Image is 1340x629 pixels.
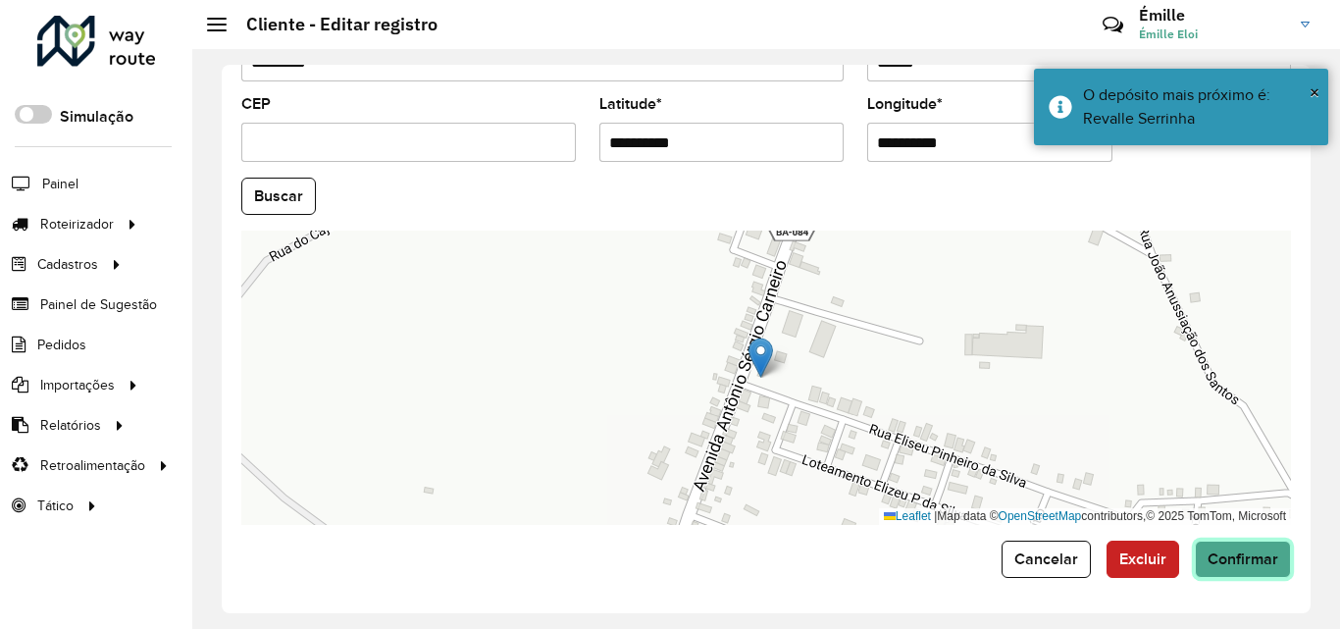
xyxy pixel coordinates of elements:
span: Tático [37,496,74,516]
label: CEP [241,92,271,116]
span: Relatórios [40,415,101,436]
button: Buscar [241,178,316,215]
div: Map data © contributors,© 2025 TomTom, Microsoft [879,508,1291,525]
button: Cancelar [1002,541,1091,578]
span: Painel [42,174,78,194]
a: Contato Rápido [1092,4,1134,46]
span: Importações [40,375,115,395]
a: OpenStreetMap [999,509,1082,523]
h3: Émille [1139,6,1286,25]
label: Longitude [867,92,943,116]
span: | [934,509,937,523]
label: Latitude [599,92,662,116]
span: Cancelar [1014,550,1078,567]
span: × [1310,81,1319,103]
img: Marker [748,338,773,378]
span: Confirmar [1208,550,1278,567]
button: Close [1310,78,1319,107]
label: Simulação [60,105,133,129]
span: Émille Eloi [1139,26,1286,43]
span: Cadastros [37,254,98,275]
button: Confirmar [1195,541,1291,578]
button: Excluir [1107,541,1179,578]
div: O depósito mais próximo é: Revalle Serrinha [1083,83,1314,131]
span: Retroalimentação [40,455,145,476]
span: Excluir [1119,550,1166,567]
span: Painel de Sugestão [40,294,157,315]
span: Roteirizador [40,214,114,235]
a: Leaflet [884,509,931,523]
h2: Cliente - Editar registro [227,14,438,35]
span: Pedidos [37,335,86,355]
